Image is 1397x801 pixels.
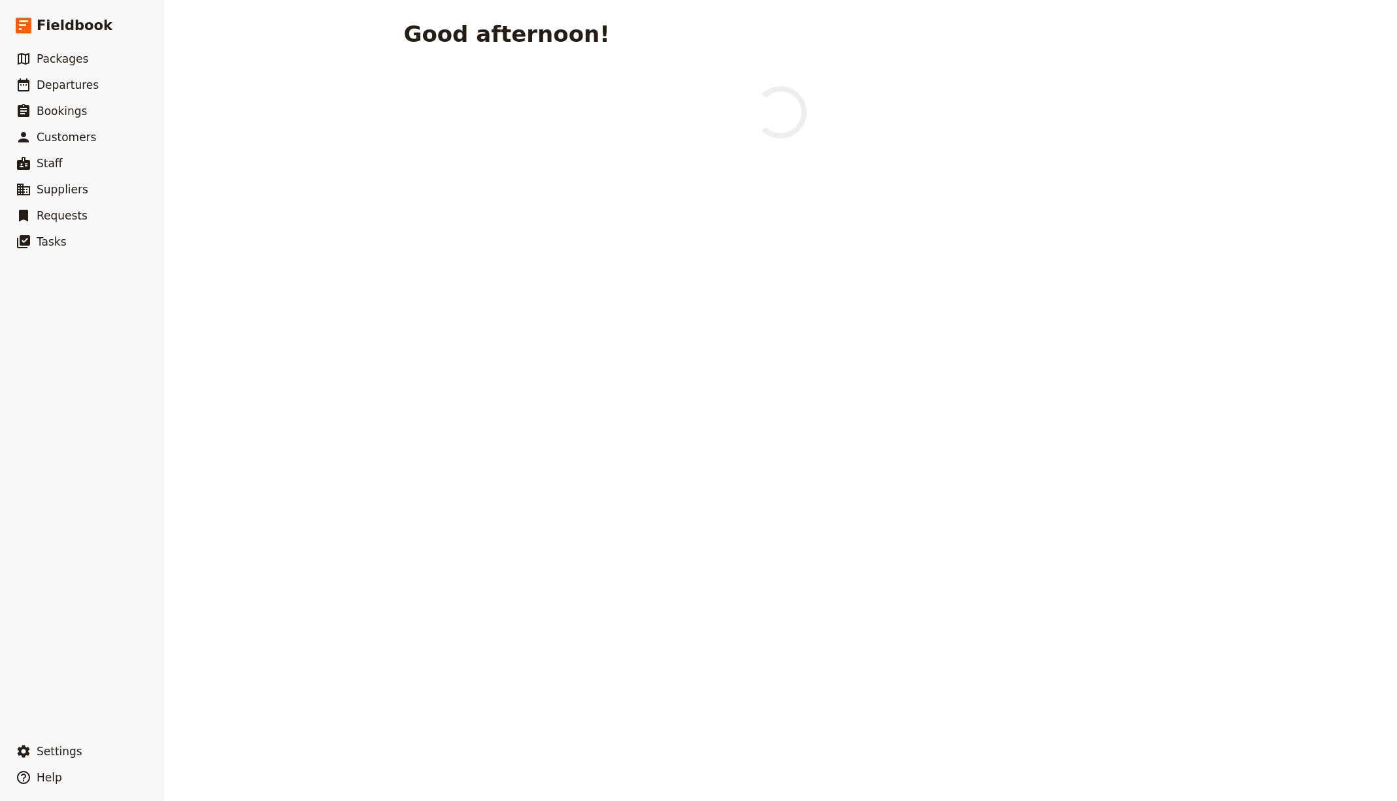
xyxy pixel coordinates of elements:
span: Packages [37,52,88,65]
h1: Good afternoon! [404,21,610,47]
span: Settings [37,745,82,758]
span: Departures [37,78,99,91]
span: Suppliers [37,183,88,196]
span: Staff [37,157,63,170]
span: Bookings [37,105,87,118]
span: Help [37,771,62,784]
span: Fieldbook [37,16,112,35]
span: Customers [37,131,96,144]
span: Requests [37,209,88,222]
span: Tasks [37,235,67,248]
